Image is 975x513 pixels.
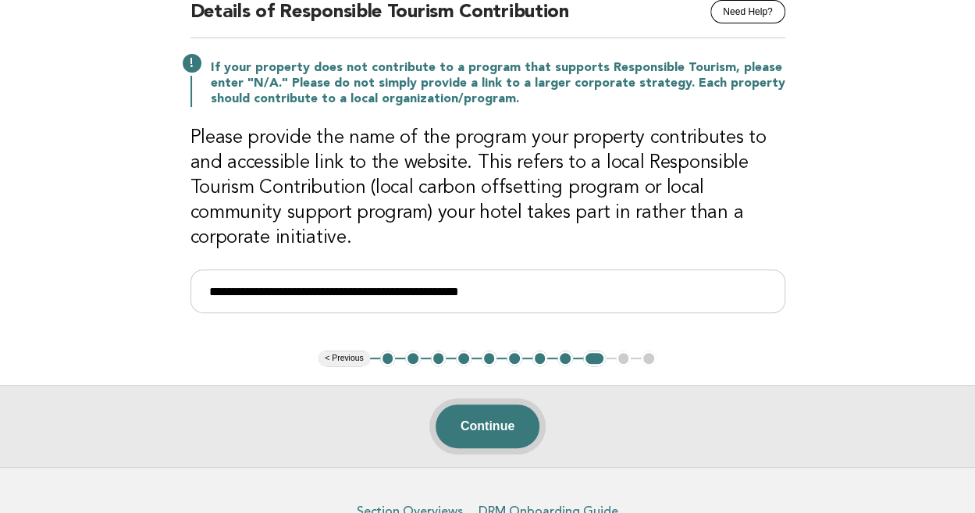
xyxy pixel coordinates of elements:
button: 1 [380,351,396,366]
button: 3 [431,351,447,366]
button: 8 [557,351,573,366]
button: 7 [532,351,548,366]
button: 9 [583,351,606,366]
button: 2 [405,351,421,366]
button: 6 [507,351,522,366]
p: If your property does not contribute to a program that supports Responsible Tourism, please enter... [211,60,785,107]
button: 4 [456,351,471,366]
h3: Please provide the name of the program your property contributes to and accessible link to the we... [190,126,785,251]
button: 5 [482,351,497,366]
button: Continue [436,404,539,448]
button: < Previous [318,351,369,366]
